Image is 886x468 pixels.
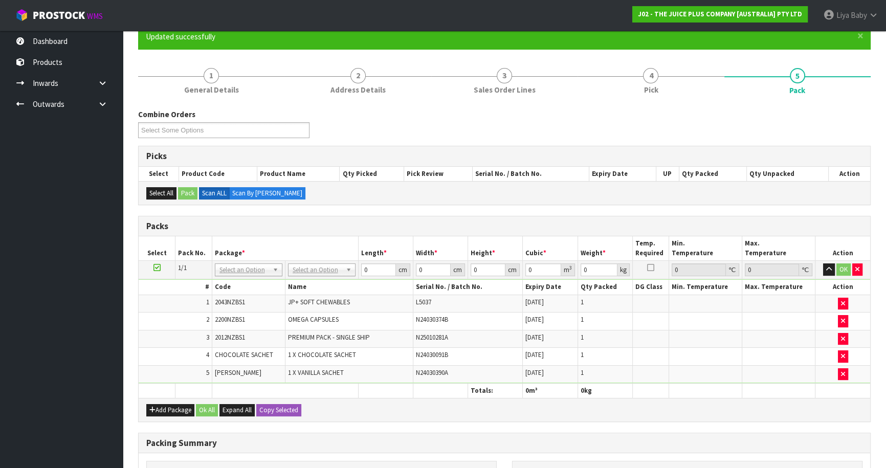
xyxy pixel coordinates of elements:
th: Max. Temperature [742,280,815,295]
button: Ok All [196,404,218,416]
span: Pick [644,84,658,95]
label: Scan By [PERSON_NAME] [229,187,305,199]
span: 2 [206,315,209,324]
th: Code [212,280,285,295]
span: 1 [581,350,584,359]
div: m [561,263,575,276]
a: J02 - THE JUICE PLUS COMPANY [AUSTRALIA] PTY LTD [632,6,808,23]
button: Select All [146,187,176,199]
th: Width [413,236,468,260]
span: 1 [581,368,584,377]
h3: Packing Summary [146,438,862,448]
th: Qty Packed [679,167,746,181]
span: CHOCOLATE SACHET [215,350,273,359]
div: ℃ [726,263,739,276]
span: L5037 [416,298,431,306]
span: 2043NZBS1 [215,298,245,306]
span: N24030390A [416,368,448,377]
span: ProStock [33,9,85,22]
label: Scan ALL [199,187,230,199]
span: Select an Option [293,264,342,276]
th: Length [358,236,413,260]
span: Address Details [330,84,386,95]
th: Qty Packed [578,280,632,295]
span: 4 [206,350,209,359]
span: 3 [206,333,209,342]
span: General Details [184,84,239,95]
th: Action [815,280,870,295]
th: Serial No. / Batch No. [473,167,589,181]
button: Copy Selected [256,404,301,416]
span: 1 [581,298,584,306]
th: Temp. Required [632,236,669,260]
span: OMEGA CAPSULES [288,315,339,324]
button: Expand All [219,404,255,416]
span: PREMIUM PACK - SINGLE SHIP [288,333,370,342]
div: cm [396,263,410,276]
span: Sales Order Lines [474,84,536,95]
th: UP [656,167,679,181]
button: OK [836,263,851,276]
span: 1 [581,333,584,342]
th: Height [468,236,523,260]
th: Product Code [179,167,257,181]
span: 1 [581,315,584,324]
span: N24030091B [416,350,448,359]
th: # [139,280,212,295]
th: Pack No. [175,236,212,260]
label: Combine Orders [138,109,195,120]
th: kg [578,384,632,398]
div: ℃ [799,263,812,276]
th: Select [139,167,179,181]
th: Min. Temperature [669,280,742,295]
span: N24030374B [416,315,448,324]
span: [DATE] [525,315,544,324]
span: Select an Option [219,264,269,276]
span: 1 X CHOCOLATE SACHET [288,350,356,359]
div: cm [505,263,520,276]
th: DG Class [632,280,669,295]
div: kg [617,263,630,276]
span: 2200NZBS1 [215,315,245,324]
span: JP+ SOFT CHEWABLES [288,298,350,306]
th: Package [212,236,358,260]
button: Pack [178,187,197,199]
th: Min. Temperature [669,236,742,260]
small: WMS [87,11,103,21]
th: Action [828,167,870,181]
sup: 3 [569,264,572,271]
th: m³ [523,384,578,398]
span: Liya [836,10,849,20]
span: 3 [497,68,512,83]
strong: J02 - THE JUICE PLUS COMPANY [AUSTRALIA] PTY LTD [638,10,802,18]
button: Add Package [146,404,194,416]
span: 2012NZBS1 [215,333,245,342]
span: 2 [350,68,366,83]
span: N25010281A [416,333,448,342]
span: [PERSON_NAME] [215,368,261,377]
span: Baby [851,10,867,20]
span: 1 X VANILLA SACHET [288,368,344,377]
th: Weight [578,236,632,260]
th: Max. Temperature [742,236,815,260]
span: 0 [525,386,529,395]
span: 5 [790,68,805,83]
span: 1 [206,298,209,306]
th: Name [285,280,413,295]
span: [DATE] [525,368,544,377]
th: Qty Unpacked [747,167,829,181]
div: cm [451,263,465,276]
th: Expiry Date [589,167,656,181]
th: Select [139,236,175,260]
h3: Packs [146,221,862,231]
span: Expand All [223,406,252,414]
span: [DATE] [525,298,544,306]
th: Action [815,236,870,260]
span: Pack [789,85,805,96]
th: Totals: [468,384,523,398]
h3: Picks [146,151,862,161]
th: Pick Review [404,167,473,181]
img: cube-alt.png [15,9,28,21]
th: Expiry Date [523,280,578,295]
th: Cubic [523,236,578,260]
